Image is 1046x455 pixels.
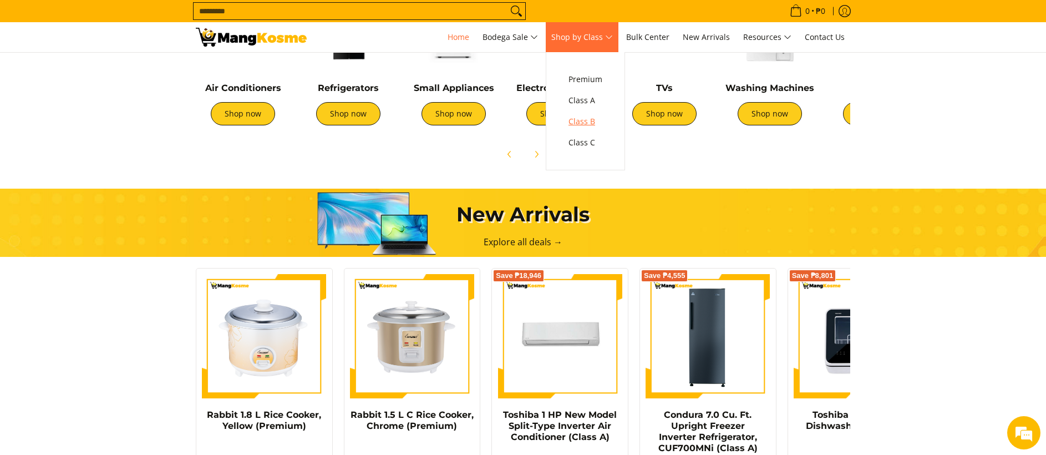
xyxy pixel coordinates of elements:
[814,7,827,15] span: ₱0
[804,7,811,15] span: 0
[683,32,730,42] span: New Arrivals
[646,274,770,399] img: Condura 7.0 Cu. Ft. Upright Freezer Inverter Refrigerator, CUF700MNi (Class A)
[563,111,608,132] a: Class B
[318,22,850,52] nav: Main Menu
[350,274,475,399] img: https://mangkosme.com/products/rabbit-1-5-l-c-rice-cooker-chrome-class-a
[563,132,608,153] a: Class C
[626,32,669,42] span: Bulk Center
[738,22,797,52] a: Resources
[786,5,829,17] span: •
[202,274,327,399] img: https://mangkosme.com/products/rabbit-1-8-l-rice-cooker-yellow-class-a
[725,83,814,93] a: Washing Machines
[497,142,522,166] button: Previous
[677,22,735,52] a: New Arrivals
[738,102,802,125] a: Shop now
[658,410,758,453] a: Condura 7.0 Cu. Ft. Upright Freezer Inverter Refrigerator, CUF700MNi (Class A)
[792,272,834,279] span: Save ₱8,801
[526,102,592,125] a: Shop Now
[524,142,549,166] button: Next
[805,32,845,42] span: Contact Us
[496,272,541,279] span: Save ₱18,946
[563,90,608,111] a: Class A
[211,102,275,125] a: Shop now
[516,83,602,93] a: Electronic Devices
[843,102,907,125] a: Shop now
[442,22,475,52] a: Home
[414,83,494,93] a: Small Appliances
[507,3,525,19] button: Search
[551,31,613,44] span: Shop by Class
[806,410,905,431] a: Toshiba Mini 4-Set Dishwasher (Class A)
[546,22,618,52] a: Shop by Class
[484,236,562,248] a: Explore all deals →
[205,83,281,93] a: Air Conditioners
[497,274,622,399] img: Toshiba 1 HP New Model Split-Type Inverter Air Conditioner (Class A)
[743,31,791,44] span: Resources
[196,28,307,47] img: Mang Kosme: Your Home Appliances Warehouse Sale Partner!
[568,115,602,129] span: Class B
[632,102,697,125] a: Shop now
[568,136,602,150] span: Class C
[318,83,379,93] a: Refrigerators
[422,102,486,125] a: Shop now
[621,22,675,52] a: Bulk Center
[799,22,850,52] a: Contact Us
[794,274,918,399] img: Toshiba Mini 4-Set Dishwasher (Class A)
[568,94,602,108] span: Class A
[656,83,673,93] a: TVs
[448,32,469,42] span: Home
[316,102,380,125] a: Shop now
[563,69,608,90] a: Premium
[568,73,602,87] span: Premium
[207,410,321,431] a: Rabbit 1.8 L Rice Cooker, Yellow (Premium)
[483,31,538,44] span: Bodega Sale
[351,410,474,431] a: Rabbit 1.5 L C Rice Cooker, Chrome (Premium)
[503,410,617,442] a: Toshiba 1 HP New Model Split-Type Inverter Air Conditioner (Class A)
[644,272,686,279] span: Save ₱4,555
[477,22,544,52] a: Bodega Sale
